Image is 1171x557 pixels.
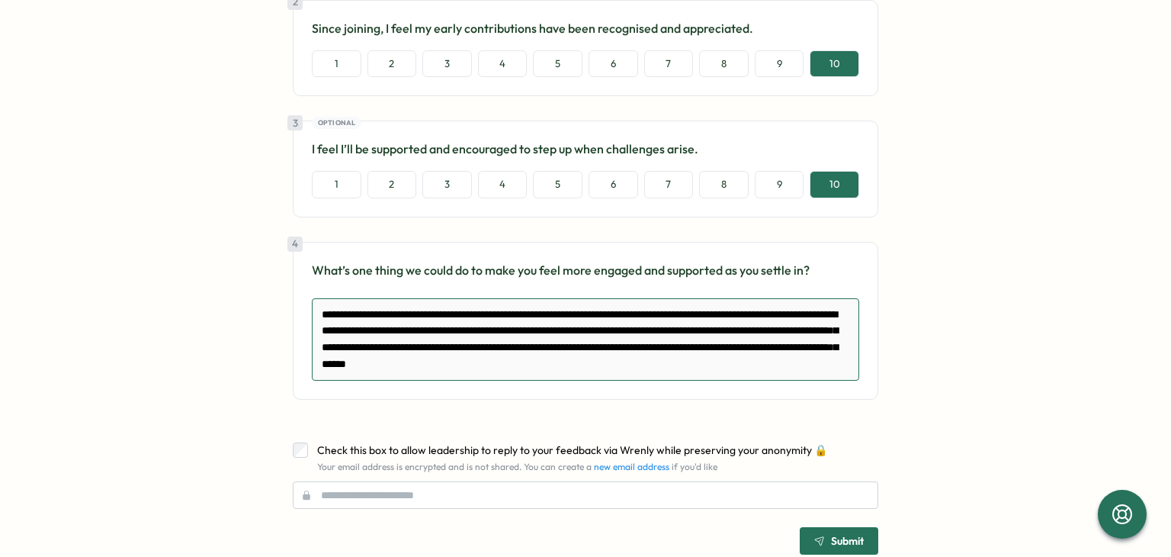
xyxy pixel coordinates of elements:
span: Check this box to allow leadership to reply to your feedback via Wrenly while preserving your ano... [317,443,827,457]
div: 4 [287,237,303,252]
button: 4 [478,50,528,78]
button: 10 [810,171,859,198]
button: 2 [367,50,417,78]
p: Since joining, I feel my early contributions have been recognised and appreciated. [312,19,859,38]
button: 7 [644,50,694,78]
button: 2 [367,171,417,198]
button: 1 [312,50,361,78]
button: 6 [589,171,638,198]
button: 5 [533,50,582,78]
button: 9 [755,50,804,78]
div: 3 [287,115,303,130]
button: 9 [755,171,804,198]
button: 10 [810,50,859,78]
span: Submit [831,536,864,546]
button: 6 [589,50,638,78]
a: new email address [594,461,669,472]
button: 3 [422,171,472,198]
button: 1 [312,171,361,198]
button: 7 [644,171,694,198]
span: Optional [318,118,356,128]
button: 8 [699,50,749,78]
button: 3 [422,50,472,78]
button: 8 [699,171,749,198]
p: I feel I’ll be supported and encouraged to step up when challenges arise. [312,140,859,159]
button: Submit [800,527,878,555]
p: What’s one thing we could do to make you feel more engaged and supported as you settle in? [312,261,859,280]
span: Your email address is encrypted and is not shared. You can create a if you'd like [317,461,717,472]
button: 5 [533,171,582,198]
button: 4 [478,171,528,198]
